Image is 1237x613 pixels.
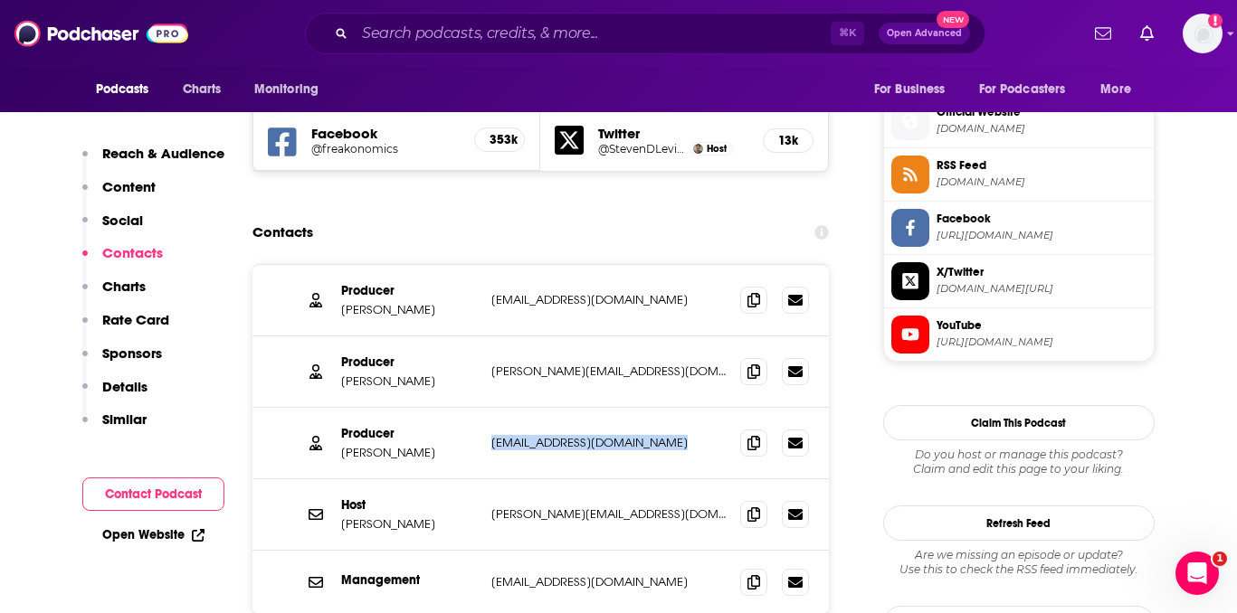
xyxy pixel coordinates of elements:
p: [PERSON_NAME] [341,373,477,389]
button: Contacts [82,244,163,278]
button: open menu [861,72,968,107]
span: https://www.youtube.com/@Freakonomics [937,335,1147,349]
span: freakonomics.com [937,122,1147,136]
p: Reach & Audience [102,145,224,162]
img: Podchaser - Follow, Share and Rate Podcasts [14,16,188,51]
a: @freakonomics [311,142,461,156]
p: Contacts [102,244,163,261]
span: X/Twitter [937,264,1147,280]
button: Contact Podcast [82,477,224,511]
button: Claim This Podcast [883,405,1155,440]
a: @StevenDLevitt [598,142,685,156]
svg: Add a profile image [1208,14,1223,28]
p: [EMAIL_ADDRESS][DOMAIN_NAME] [491,292,727,307]
button: Social [82,212,143,245]
button: Sponsors [82,344,162,378]
span: Podcasts [96,77,149,102]
p: [PERSON_NAME] [341,302,477,317]
p: Similar [102,410,147,428]
span: Open Advanced [887,29,962,38]
a: Charts [171,72,233,107]
h5: 13k [778,133,798,148]
span: Charts [183,77,222,102]
button: Content [82,178,156,212]
span: More [1100,77,1131,102]
p: Sponsors [102,344,162,362]
button: Details [82,378,147,411]
p: [EMAIL_ADDRESS][DOMAIN_NAME] [491,574,727,589]
button: Show profile menu [1183,14,1223,53]
p: Host [341,497,477,513]
span: feeds.simplecast.com [937,175,1147,189]
span: Facebook [937,211,1147,227]
button: open menu [1088,72,1154,107]
span: Official Website [937,104,1147,120]
span: 1 [1213,552,1227,566]
a: YouTube[URL][DOMAIN_NAME] [891,316,1147,354]
img: Steve Levitt [693,144,703,154]
a: Facebook[URL][DOMAIN_NAME] [891,209,1147,247]
span: For Podcasters [979,77,1066,102]
iframe: Intercom live chat [1175,552,1219,595]
a: Official Website[DOMAIN_NAME] [891,102,1147,140]
img: User Profile [1183,14,1223,53]
h2: Contacts [252,215,313,250]
div: Are we missing an episode or update? Use this to check the RSS feed immediately. [883,548,1155,577]
span: Monitoring [254,77,319,102]
h5: Twitter [598,125,748,142]
button: Open AdvancedNew [879,23,970,44]
h5: 353k [490,132,509,147]
p: [PERSON_NAME] [341,516,477,532]
span: Host [707,143,727,155]
a: X/Twitter[DOMAIN_NAME][URL] [891,262,1147,300]
a: Show notifications dropdown [1133,18,1161,49]
button: open menu [83,72,173,107]
button: Reach & Audience [82,145,224,178]
h5: Facebook [311,125,461,142]
p: Producer [341,426,477,441]
button: Refresh Feed [883,505,1155,541]
span: https://www.facebook.com/freakonomics [937,229,1147,242]
button: Charts [82,278,146,311]
button: open menu [242,72,342,107]
p: [PERSON_NAME] [341,445,477,460]
p: Social [102,212,143,229]
span: Logged in as AutumnKatie [1183,14,1223,53]
a: Show notifications dropdown [1088,18,1118,49]
button: open menu [967,72,1092,107]
span: ⌘ K [831,22,864,45]
p: [EMAIL_ADDRESS][DOMAIN_NAME] [491,435,727,450]
span: twitter.com/Freakonomics [937,282,1147,296]
p: Rate Card [102,311,169,328]
p: Details [102,378,147,395]
p: Content [102,178,156,195]
p: Management [341,572,477,588]
span: RSS Feed [937,157,1147,174]
button: Similar [82,410,147,444]
div: Search podcasts, credits, & more... [305,13,985,54]
p: [PERSON_NAME][EMAIL_ADDRESS][DOMAIN_NAME] [491,363,727,379]
p: Producer [341,283,477,298]
button: Rate Card [82,311,169,344]
p: Producer [341,354,477,370]
span: Do you host or manage this podcast? [883,448,1155,462]
a: RSS Feed[DOMAIN_NAME] [891,156,1147,193]
div: Claim and edit this page to your liking. [883,448,1155,476]
input: Search podcasts, credits, & more... [355,19,831,48]
span: New [937,11,969,28]
span: YouTube [937,317,1147,334]
span: For Business [874,77,946,102]
p: [PERSON_NAME][EMAIL_ADDRESS][DOMAIN_NAME] [491,506,727,522]
a: Open Website [102,527,205,542]
p: Charts [102,278,146,295]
